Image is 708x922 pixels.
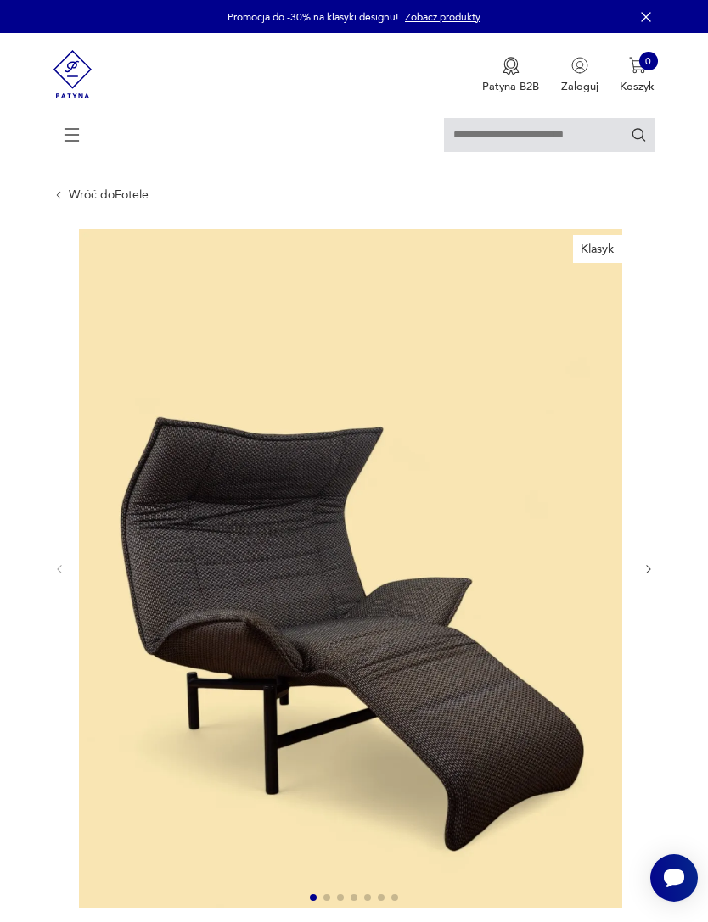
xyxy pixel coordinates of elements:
[620,57,655,94] button: 0Koszyk
[482,57,539,94] button: Patyna B2B
[561,57,598,94] button: Zaloguj
[629,57,646,74] img: Ikona koszyka
[503,57,520,75] img: Ikona medalu
[561,79,598,94] p: Zaloguj
[228,10,398,24] p: Promocja do -30% na klasyki designu!
[650,854,698,902] iframe: Smartsupp widget button
[79,229,622,908] img: Zdjęcie produktu Fotel Cassina Veranda proj. Vico Magistretti, 1983 | Ikona designu | Regulowany ...
[405,10,480,24] a: Zobacz produkty
[482,79,539,94] p: Patyna B2B
[53,33,93,115] img: Patyna - sklep z meblami i dekoracjami vintage
[573,235,622,264] div: Klasyk
[631,126,647,142] button: Szukaj
[571,57,588,74] img: Ikonka użytkownika
[69,188,149,202] a: Wróć doFotele
[482,57,539,94] a: Ikona medaluPatyna B2B
[620,79,655,94] p: Koszyk
[639,52,658,70] div: 0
